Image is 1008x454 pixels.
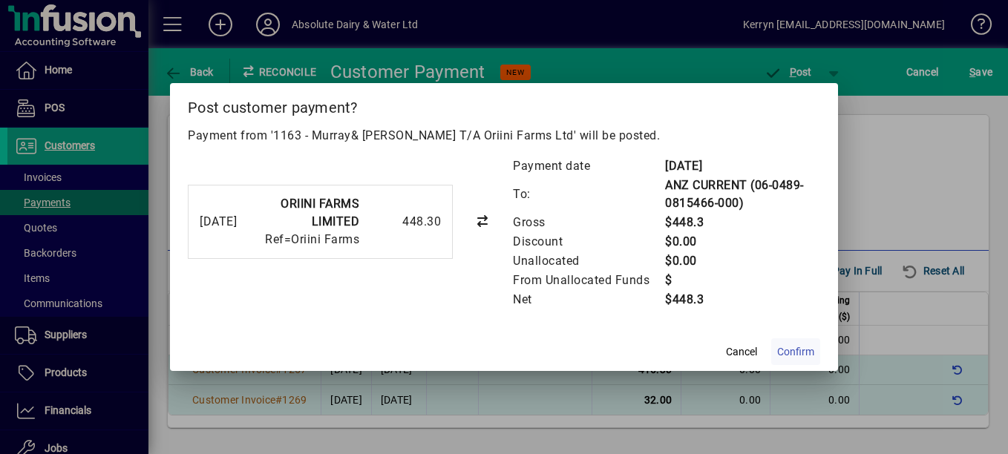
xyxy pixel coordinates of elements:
[777,344,814,360] span: Confirm
[512,176,664,213] td: To:
[265,232,359,246] span: Ref=Oriini Farms
[367,213,441,231] div: 448.30
[664,271,820,290] td: $
[664,290,820,309] td: $448.3
[664,213,820,232] td: $448.3
[664,176,820,213] td: ANZ CURRENT (06-0489-0815466-000)
[512,251,664,271] td: Unallocated
[200,213,246,231] div: [DATE]
[170,83,838,126] h2: Post customer payment?
[512,271,664,290] td: From Unallocated Funds
[188,127,820,145] p: Payment from '1163 - Murray& [PERSON_NAME] T/A Oriini Farms Ltd' will be posted.
[726,344,757,360] span: Cancel
[512,232,664,251] td: Discount
[664,251,820,271] td: $0.00
[281,197,359,228] strong: ORIINI FARMS LIMITED
[512,290,664,309] td: Net
[718,338,765,365] button: Cancel
[664,232,820,251] td: $0.00
[771,338,820,365] button: Confirm
[512,213,664,232] td: Gross
[664,157,820,176] td: [DATE]
[512,157,664,176] td: Payment date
